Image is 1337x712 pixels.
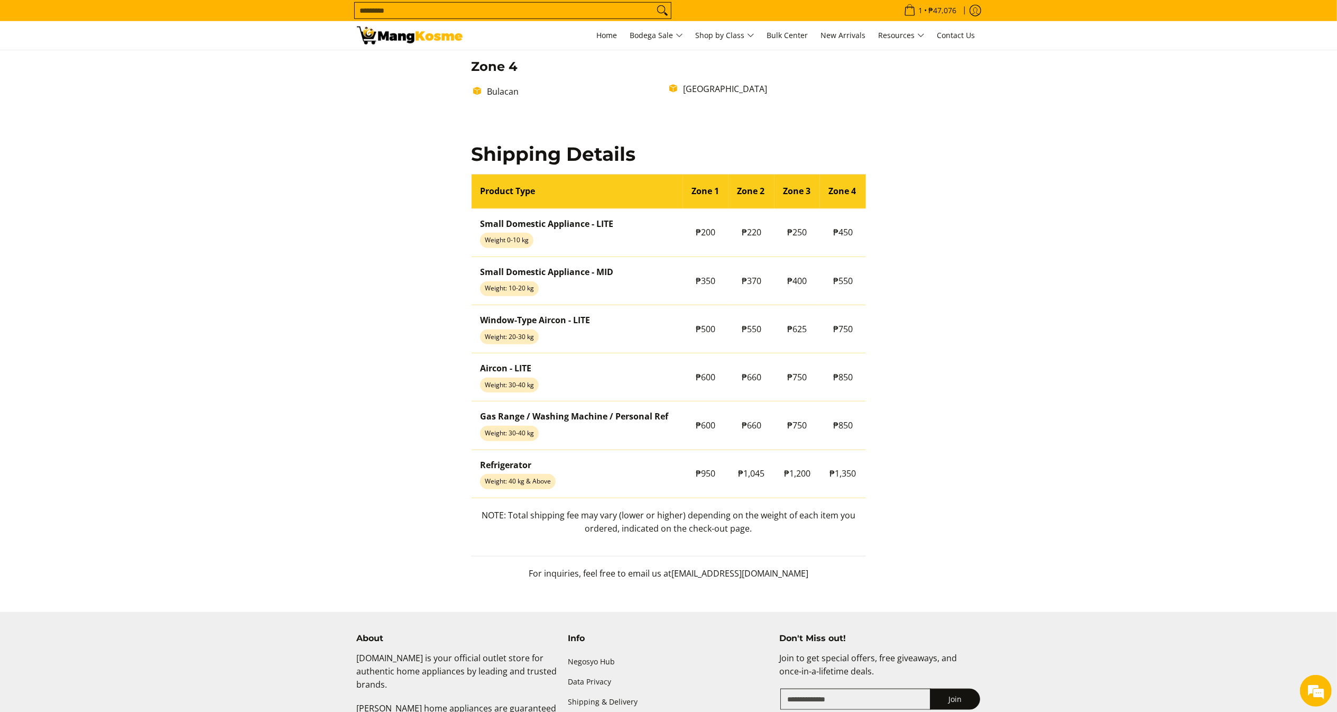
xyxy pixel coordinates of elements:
[833,275,853,287] span: ₱550
[696,29,754,42] span: Shop by Class
[357,633,558,644] h4: About
[788,371,807,383] span: ₱750
[830,468,856,479] span: ₱1,350
[821,30,866,40] span: New Arrivals
[471,59,866,75] h3: Zone 4
[55,59,178,73] div: Chat with us now
[816,21,871,50] a: New Arrivals
[471,567,866,591] p: For inquiries, feel free to email us at
[833,371,853,383] span: ₱850
[742,323,761,335] span: ₱550
[788,226,807,238] span: ₱250
[480,266,613,278] strong: Small Domestic Appliance - MID
[927,7,958,14] span: ₱47,076
[357,652,558,701] p: [DOMAIN_NAME] is your official outlet store for authentic home appliances by leading and trusted ...
[917,7,925,14] span: 1
[473,21,981,50] nav: Main Menu
[742,371,761,383] span: ₱660
[901,5,960,16] span: •
[696,468,716,479] span: ₱950
[471,142,866,166] h2: Shipping Details
[625,21,688,50] a: Bodega Sale
[592,21,623,50] a: Home
[788,275,807,287] span: ₱400
[568,692,769,712] a: Shipping & Delivery
[568,672,769,692] a: Data Privacy
[690,21,760,50] a: Shop by Class
[937,30,975,40] span: Contact Us
[828,185,856,197] strong: Zone 4
[630,29,683,42] span: Bodega Sale
[5,289,201,326] textarea: Type your message and hit 'Enter'
[762,21,814,50] a: Bulk Center
[742,226,761,238] span: ₱220
[932,21,981,50] a: Contact Us
[788,323,807,335] span: ₱625
[597,30,617,40] span: Home
[873,21,930,50] a: Resources
[480,330,539,344] span: Weight: 20-30 kg
[480,474,556,489] span: Weight: 40 kg & Above
[833,419,853,431] span: ₱850
[833,226,853,238] span: ₱450
[568,652,769,672] a: Negosyo Hub
[833,323,853,335] span: ₱750
[61,133,146,240] span: We're online!
[480,459,531,471] strong: Refrigerator
[779,633,980,644] h4: Don't Miss out!
[173,5,199,31] div: Minimize live chat window
[788,419,807,431] span: ₱750
[683,401,729,450] td: ₱600
[671,568,808,579] span: [EMAIL_ADDRESS][DOMAIN_NAME]
[357,26,463,44] img: Shipping &amp; Delivery Page l Mang Kosme: Home Appliances Warehouse Sale!
[480,378,539,392] span: Weight: 30-40 kg
[480,410,668,422] strong: Gas Range / Washing Machine / Personal Ref
[691,185,719,197] strong: Zone 1
[930,689,980,710] button: Join
[568,633,769,644] h4: Info
[654,3,671,19] button: Search
[480,281,539,296] span: Weight: 10-20 kg
[696,275,716,287] span: ₱350
[480,314,590,326] strong: Window-Type Aircon - LITE
[482,85,669,98] li: Bulacan
[683,208,729,257] td: ₱200
[742,275,761,287] span: ₱370
[480,185,535,197] strong: Product Type
[879,29,925,42] span: Resources
[784,468,810,479] span: ₱1,200
[471,509,866,546] p: NOTE: Total shipping fee may vary (lower or higher) depending on the weight of each item you orde...
[767,30,808,40] span: Bulk Center
[683,353,729,401] td: ₱600
[742,419,761,431] span: ₱660
[480,426,539,441] span: Weight: 30-40 kg
[779,652,980,689] p: Join to get special offers, free giveaways, and once-in-a-lifetime deals.
[480,218,613,230] strong: Small Domestic Appliance - LITE
[480,362,531,374] strong: Aircon - LITE
[783,185,810,197] strong: Zone 3
[480,233,533,248] span: Weight 0-10 kg
[737,185,764,197] strong: Zone 2
[683,305,729,353] td: ₱500
[678,83,865,95] li: [GEOGRAPHIC_DATA]
[739,468,765,479] span: ₱1,045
